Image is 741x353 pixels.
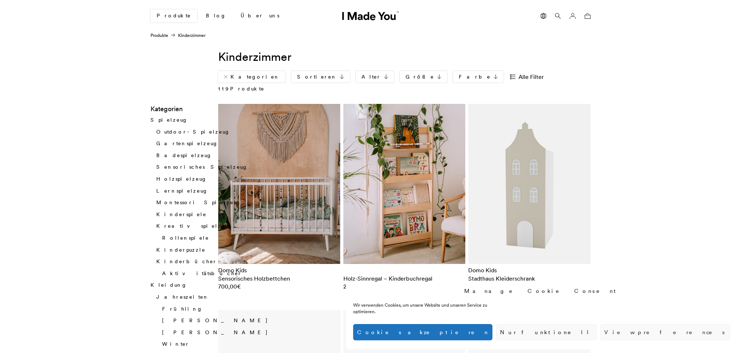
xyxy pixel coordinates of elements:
[156,164,248,171] a: Sensorisches Spielzeug
[218,71,285,83] a: Kategorien
[162,341,190,348] a: Winter
[218,49,590,65] h1: Kinderzimmer
[156,129,230,135] a: Outdoor-Spielzeug
[218,85,264,93] p: Produkte
[218,274,340,282] h2: Sensorisches Holzbettchen
[496,324,597,340] button: Nur funktionell
[156,199,241,206] a: Montessori Spielzeug
[291,71,350,83] a: Sortieren
[156,223,233,230] a: Kreativspielzeug
[468,104,590,264] img: Stadthaus Kleiderschrank Mailand
[162,317,268,324] a: [PERSON_NAME]
[509,71,550,83] a: Alle Filter
[353,302,510,315] div: Wir verwenden Cookies, um unsere Website und unseren Service zu optimieren.
[156,211,207,218] a: Kinderspiele
[156,152,212,159] a: Badespielzeug
[218,104,340,264] img: Sensorisches Holzbettchen
[400,71,447,83] a: Größe
[464,287,619,295] div: Manage Cookie Consent
[156,176,207,182] a: Holzspielzeug
[218,85,230,92] span: 119
[151,9,197,22] a: Produkte
[151,32,206,39] nav: Kinderzimmer
[156,188,208,194] a: Lernspielzeug
[156,259,217,265] a: Kinderbücher
[356,71,394,83] a: Alter
[156,294,209,300] a: Jahreszeiten
[218,266,340,274] div: Domo Kids
[468,266,590,299] a: Domo Kids Stadthaus Kleiderschrank [GEOGRAPHIC_DATA] 450,00€
[343,104,466,264] img: Holz-Sinnregal – Kinderbuchregal
[200,10,232,22] a: Blog
[162,235,209,241] a: Rollenspiele
[162,306,203,312] a: Frühling
[162,329,268,336] a: [PERSON_NAME]
[156,140,218,147] a: Gartenspielzeug
[468,266,590,274] div: Domo Kids
[151,117,188,123] a: Spielzeug
[453,71,504,83] a: Farbe
[151,282,187,289] a: Kleidung
[600,324,730,340] button: View preferences
[151,104,271,114] h3: Kategorien
[343,274,466,282] h2: Holz-Sinnregal – Kinderbuchregal
[343,266,466,290] a: Holz-Sinnregal – Kinderbuchregal 220,00€
[235,10,285,22] a: Über uns
[343,283,366,290] bdi: 220,00
[353,324,492,340] button: Cookies akzeptieren
[156,247,206,253] a: Kinderpuzzle
[162,270,242,277] a: Aktivitätsbücher
[218,266,340,290] a: Domo Kids Sensorisches Holzbettchen 700,00€
[151,33,168,38] a: Produkte
[468,274,590,291] h2: Stadthaus Kleiderschrank [GEOGRAPHIC_DATA]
